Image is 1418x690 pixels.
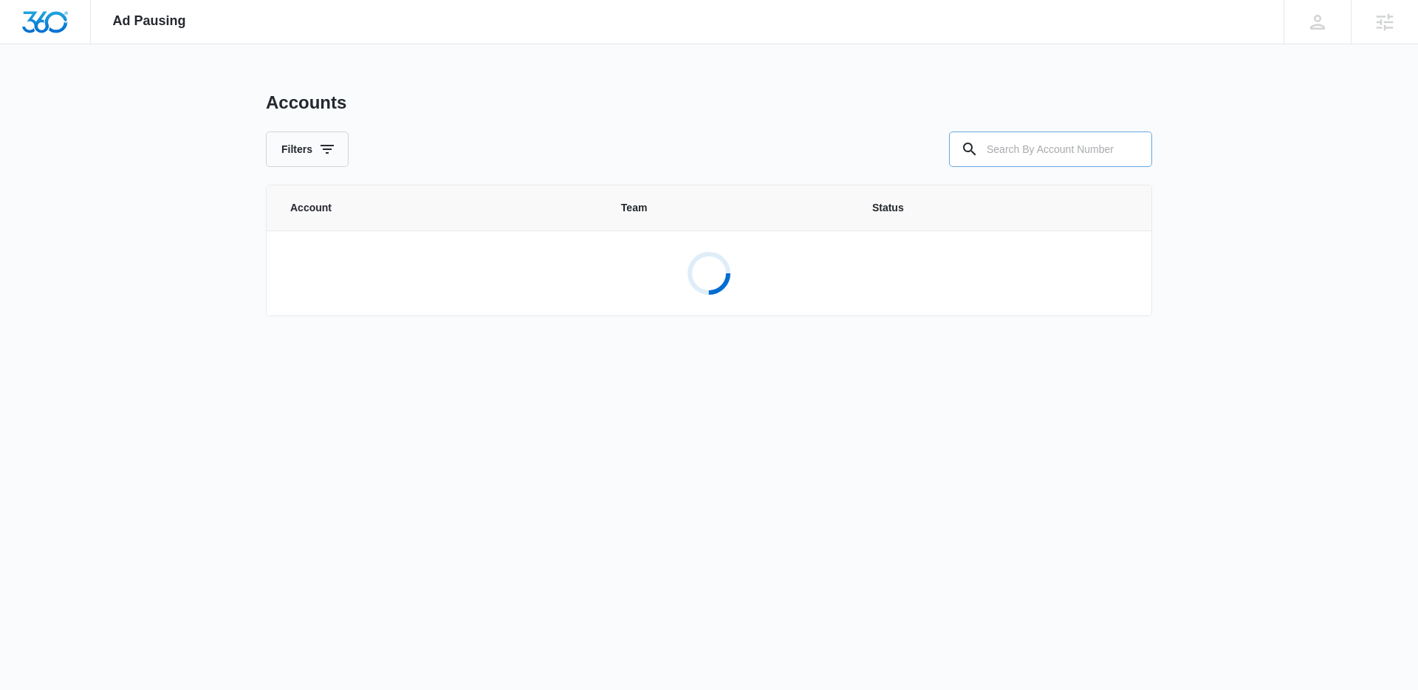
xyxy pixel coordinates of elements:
input: Search By Account Number [949,131,1152,167]
span: Status [872,200,1128,216]
span: Team [621,200,837,216]
h1: Accounts [266,92,346,114]
button: Filters [266,131,349,167]
span: Account [290,200,586,216]
span: Ad Pausing [113,13,186,29]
